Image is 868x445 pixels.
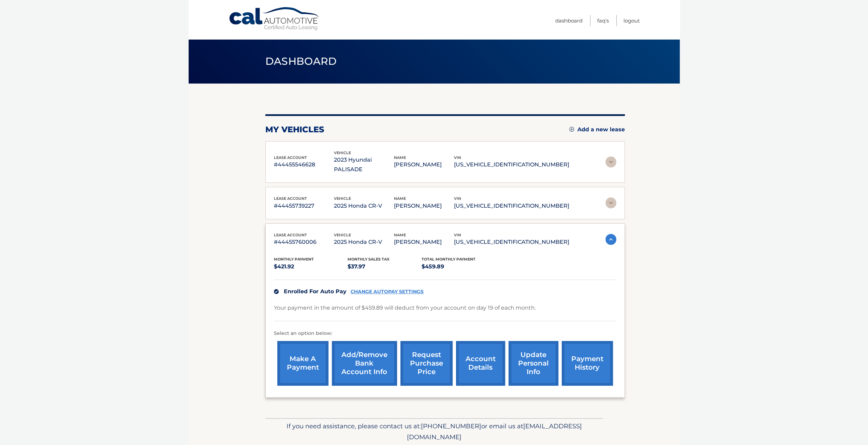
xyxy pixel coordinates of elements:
span: name [394,155,406,160]
a: Add a new lease [569,126,625,133]
p: [PERSON_NAME] [394,237,454,247]
p: Your payment in the amount of $459.89 will deduct from your account on day 19 of each month. [274,303,536,313]
p: $421.92 [274,262,348,271]
span: vehicle [334,150,351,155]
a: Cal Automotive [229,7,321,31]
img: accordion-active.svg [605,234,616,245]
span: Monthly sales Tax [348,257,389,262]
span: vin [454,196,461,201]
span: [PHONE_NUMBER] [421,422,481,430]
span: lease account [274,196,307,201]
img: add.svg [569,127,574,132]
a: payment history [562,341,613,386]
span: Dashboard [265,55,337,68]
img: accordion-rest.svg [605,157,616,167]
a: update personal info [509,341,558,386]
p: [PERSON_NAME] [394,160,454,169]
span: vehicle [334,196,351,201]
span: Monthly Payment [274,257,314,262]
a: request purchase price [400,341,453,386]
span: lease account [274,233,307,237]
span: name [394,233,406,237]
span: lease account [274,155,307,160]
h2: my vehicles [265,124,324,135]
a: Logout [623,15,640,26]
span: name [394,196,406,201]
a: account details [456,341,505,386]
a: Dashboard [555,15,583,26]
span: vin [454,155,461,160]
p: $459.89 [422,262,496,271]
span: vin [454,233,461,237]
p: [US_VEHICLE_IDENTIFICATION_NUMBER] [454,160,569,169]
p: If you need assistance, please contact us at: or email us at [270,421,599,443]
p: [PERSON_NAME] [394,201,454,211]
a: make a payment [277,341,328,386]
p: $37.97 [348,262,422,271]
p: #44455739227 [274,201,334,211]
p: 2023 Hyundai PALISADE [334,155,394,174]
p: 2025 Honda CR-V [334,201,394,211]
p: #44455760006 [274,237,334,247]
p: [US_VEHICLE_IDENTIFICATION_NUMBER] [454,237,569,247]
a: CHANGE AUTOPAY SETTINGS [351,289,424,295]
p: #44455546628 [274,160,334,169]
span: vehicle [334,233,351,237]
p: Select an option below: [274,329,616,338]
img: check.svg [274,289,279,294]
a: Add/Remove bank account info [332,341,397,386]
a: FAQ's [597,15,609,26]
span: Enrolled For Auto Pay [284,288,347,295]
img: accordion-rest.svg [605,197,616,208]
p: [US_VEHICLE_IDENTIFICATION_NUMBER] [454,201,569,211]
p: 2025 Honda CR-V [334,237,394,247]
span: Total Monthly Payment [422,257,475,262]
